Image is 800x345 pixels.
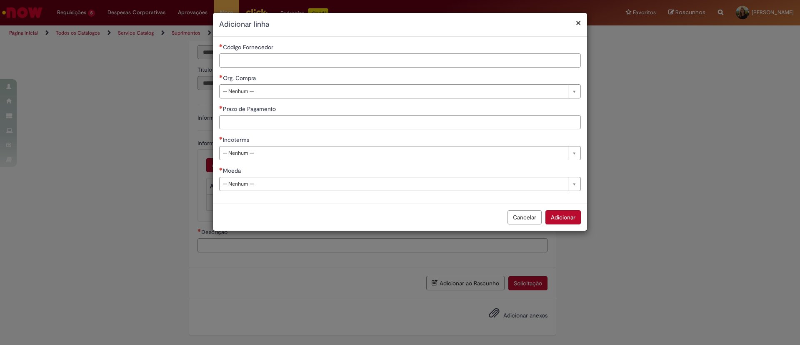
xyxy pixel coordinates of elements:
span: Incoterms [223,136,251,144]
input: Prazo de Pagamento [219,115,581,129]
button: Fechar modal [576,18,581,27]
span: Necessários [219,44,223,47]
span: Moeda [223,167,242,174]
span: Necessários [219,167,223,171]
span: -- Nenhum -- [223,177,564,191]
span: Necessários [219,136,223,140]
button: Adicionar [545,210,581,224]
span: Prazo de Pagamento [223,105,277,113]
span: Necessários [219,106,223,109]
h2: Adicionar linha [219,19,581,30]
span: Org. Compra [223,74,257,82]
span: -- Nenhum -- [223,146,564,160]
input: Código Fornecedor [219,53,581,68]
span: Código Fornecedor [223,43,275,51]
span: -- Nenhum -- [223,85,564,98]
button: Cancelar [507,210,542,224]
span: Necessários [219,75,223,78]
